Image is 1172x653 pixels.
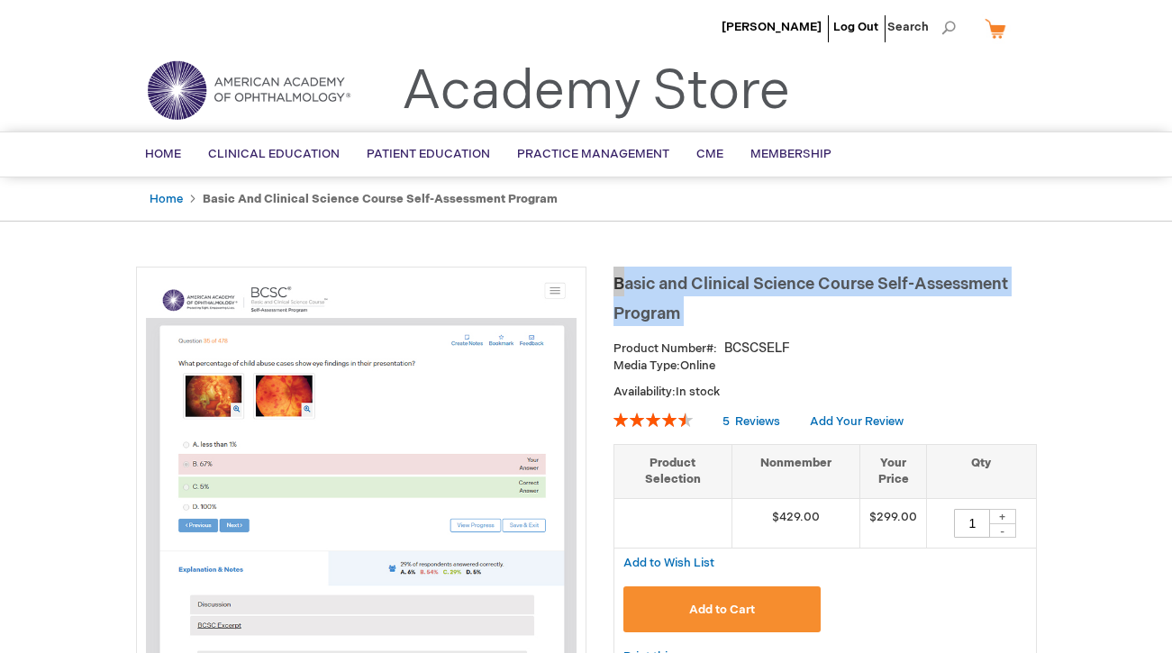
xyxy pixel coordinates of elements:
td: $429.00 [731,498,860,548]
span: Patient Education [367,147,490,161]
th: Product Selection [614,444,732,498]
span: 5 [722,414,730,429]
span: In stock [676,385,720,399]
p: Online [613,358,1037,375]
div: 92% [613,413,693,427]
a: Log Out [833,20,878,34]
div: + [989,509,1016,524]
span: Reviews [735,414,780,429]
button: Add to Cart [623,586,822,632]
th: Nonmember [731,444,860,498]
td: $299.00 [860,498,927,548]
th: Qty [927,444,1036,498]
span: Membership [750,147,831,161]
a: Home [150,192,183,206]
a: 5 Reviews [722,414,783,429]
div: - [989,523,1016,538]
span: Practice Management [517,147,669,161]
strong: Product Number [613,341,717,356]
div: BCSCSELF [724,340,790,358]
input: Qty [954,509,990,538]
a: Add Your Review [810,414,904,429]
a: Add to Wish List [623,555,714,570]
strong: Basic and Clinical Science Course Self-Assessment Program [203,192,558,206]
span: Add to Cart [689,603,755,617]
a: Academy Store [402,59,790,124]
a: [PERSON_NAME] [722,20,822,34]
p: Availability: [613,384,1037,401]
span: Home [145,147,181,161]
th: Your Price [860,444,927,498]
strong: Media Type: [613,358,680,373]
span: Basic and Clinical Science Course Self-Assessment Program [613,275,1008,323]
span: Clinical Education [208,147,340,161]
span: CME [696,147,723,161]
span: Search [887,9,956,45]
span: Add to Wish List [623,556,714,570]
